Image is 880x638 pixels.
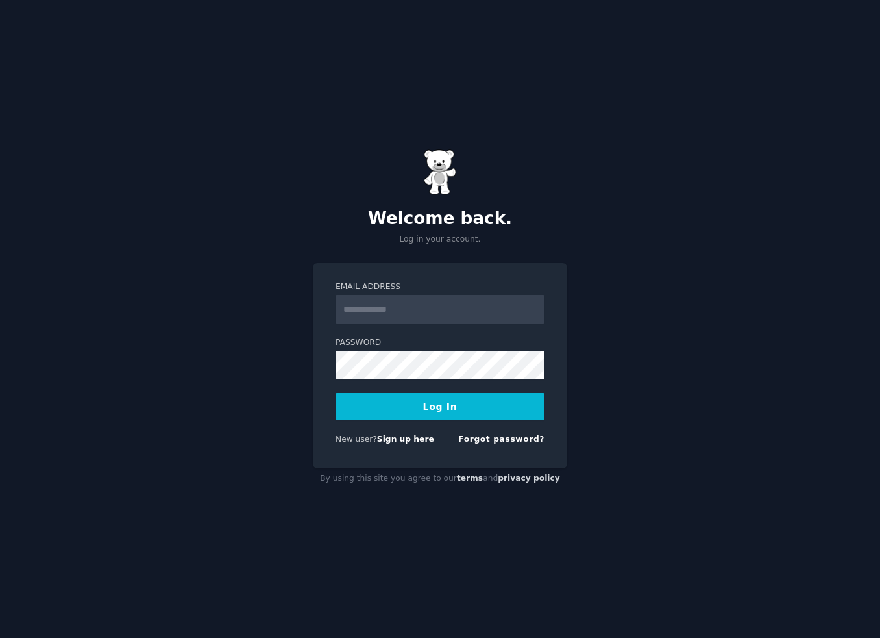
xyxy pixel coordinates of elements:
h2: Welcome back. [313,209,567,229]
a: Forgot password? [458,435,544,444]
a: terms [457,474,483,483]
a: Sign up here [377,435,434,444]
label: Email Address [336,281,544,293]
button: Log In [336,393,544,420]
span: New user? [336,435,377,444]
p: Log in your account. [313,234,567,246]
div: By using this site you agree to our and [313,468,567,489]
label: Password [336,337,544,349]
a: privacy policy [498,474,560,483]
img: Gummy Bear [424,149,456,195]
